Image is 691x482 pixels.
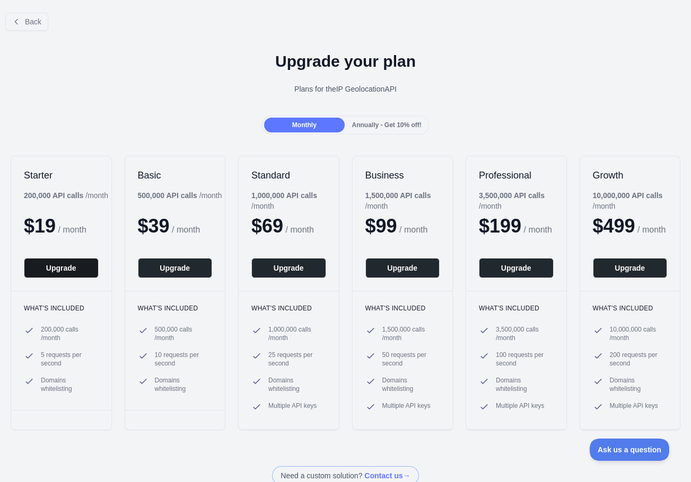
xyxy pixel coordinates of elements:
span: $ 499 [593,215,635,237]
span: $ 69 [251,215,283,237]
div: / month [593,190,680,211]
iframe: Toggle Customer Support [590,439,670,461]
span: $ 199 [479,215,521,237]
h2: Professional [479,169,554,182]
h2: Growth [593,169,668,182]
b: 1,000,000 API calls [251,191,317,200]
span: $ 99 [365,215,397,237]
div: / month [365,190,453,211]
b: 1,500,000 API calls [365,191,431,200]
div: / month [479,190,566,211]
h2: Standard [251,169,326,182]
b: 10,000,000 API calls [593,191,663,200]
b: 3,500,000 API calls [479,191,545,200]
div: / month [251,190,339,211]
h2: Business [365,169,440,182]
